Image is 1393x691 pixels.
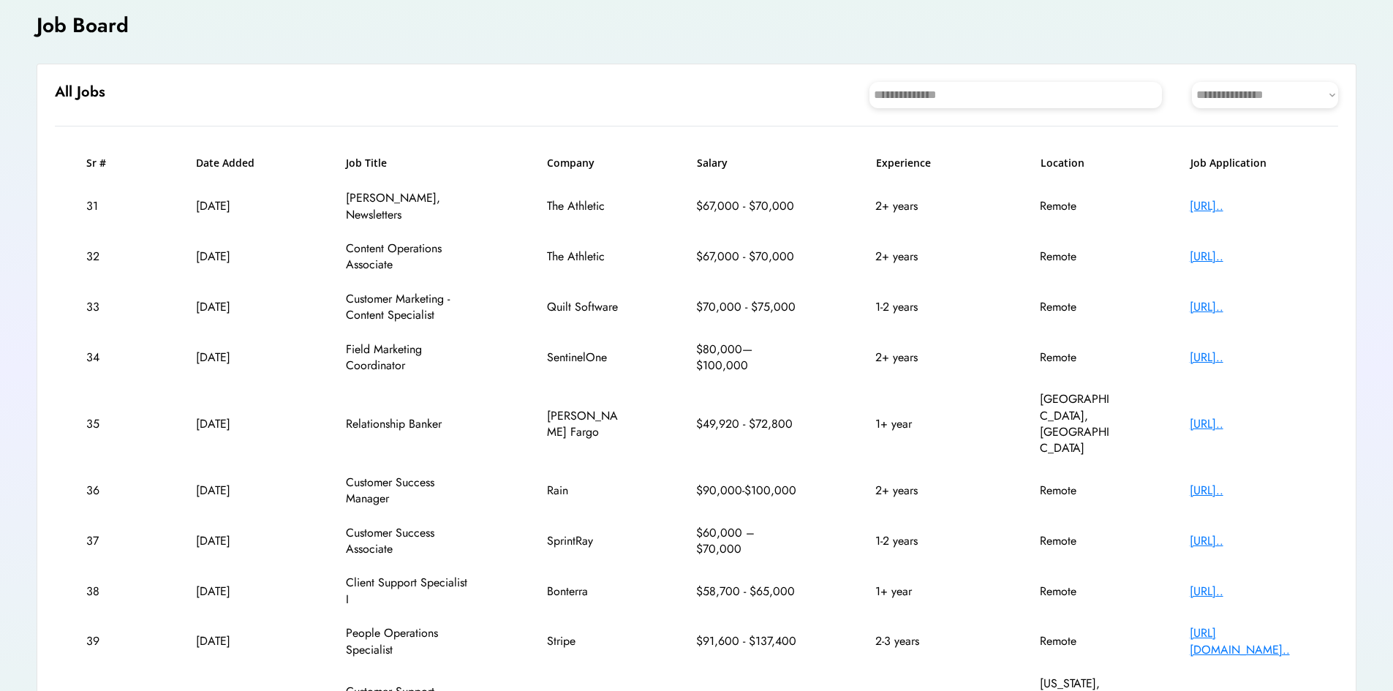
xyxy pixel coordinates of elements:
div: [DATE] [196,533,269,549]
div: 34 [86,350,119,366]
h6: Date Added [196,156,269,170]
div: The Athletic [547,249,620,265]
div: Customer Marketing - Content Specialist [346,291,470,324]
div: Relationship Banker [346,416,470,432]
div: [URL].. [1190,416,1307,432]
div: Stripe [547,633,620,649]
div: 35 [86,416,119,432]
div: [DATE] [196,249,269,265]
div: $60,000 – $70,000 [696,525,799,558]
div: [URL][DOMAIN_NAME].. [1190,625,1307,658]
div: Remote [1040,299,1113,315]
div: Remote [1040,350,1113,366]
div: Remote [1040,198,1113,214]
div: 36 [86,483,119,499]
div: SprintRay [547,533,620,549]
div: 2-3 years [875,633,963,649]
div: SentinelOne [547,350,620,366]
div: $49,920 - $72,800 [696,416,799,432]
div: $70,000 - $75,000 [696,299,799,315]
div: Customer Success Associate [346,525,470,558]
div: [URL].. [1190,249,1307,265]
div: Remote [1040,633,1113,649]
div: Field Marketing Coordinator [346,341,470,374]
div: [GEOGRAPHIC_DATA], [GEOGRAPHIC_DATA] [1040,391,1113,457]
div: $58,700 - $65,000 [696,584,799,600]
div: [PERSON_NAME], Newsletters [346,190,470,223]
div: [URL].. [1190,533,1307,549]
div: [URL].. [1190,198,1307,214]
div: [URL].. [1190,299,1307,315]
h6: Salary [697,156,799,170]
div: 39 [86,633,119,649]
div: 31 [86,198,119,214]
div: The Athletic [547,198,620,214]
h6: Job Title [346,156,387,170]
div: Remote [1040,584,1113,600]
div: [DATE] [196,350,269,366]
div: $67,000 - $70,000 [696,198,799,214]
div: Remote [1040,249,1113,265]
div: [DATE] [196,416,269,432]
div: Rain [547,483,620,499]
div: $91,600 - $137,400 [696,633,799,649]
div: [URL].. [1190,350,1307,366]
div: Content Operations Associate [346,241,470,273]
div: Client Support Specialist I [346,575,470,608]
div: 37 [86,533,119,549]
div: Remote [1040,533,1113,549]
div: 1+ year [875,416,963,432]
div: $67,000 - $70,000 [696,249,799,265]
div: 32 [86,249,119,265]
div: 2+ years [875,350,963,366]
div: People Operations Specialist [346,625,470,658]
div: Quilt Software [547,299,620,315]
h6: Sr # [86,156,119,170]
div: [DATE] [196,299,269,315]
div: Customer Success Manager [346,475,470,507]
h6: Company [547,156,620,170]
div: 1-2 years [875,533,963,549]
h4: Job Board [37,11,129,39]
h6: Job Application [1190,156,1307,170]
div: [URL].. [1190,584,1307,600]
div: 2+ years [875,198,963,214]
h6: Experience [876,156,964,170]
div: 1-2 years [875,299,963,315]
div: [DATE] [196,483,269,499]
div: Remote [1040,483,1113,499]
div: 33 [86,299,119,315]
div: [URL].. [1190,483,1307,499]
div: Bonterra [547,584,620,600]
div: [DATE] [196,198,269,214]
h6: All Jobs [55,82,105,102]
div: 38 [86,584,119,600]
div: 2+ years [875,483,963,499]
div: $90,000-$100,000 [696,483,799,499]
div: 1+ year [875,584,963,600]
div: [DATE] [196,584,269,600]
div: [PERSON_NAME] Fargo [547,408,620,441]
div: 2+ years [875,249,963,265]
div: [DATE] [196,633,269,649]
h6: Location [1041,156,1114,170]
div: $80,000—$100,000 [696,341,799,374]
